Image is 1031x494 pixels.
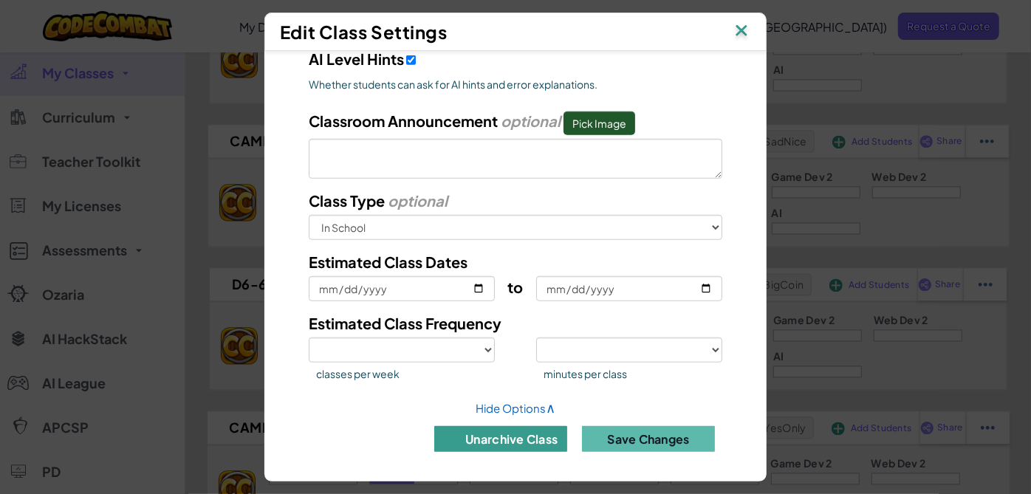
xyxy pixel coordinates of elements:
[309,77,722,92] span: Whether students can ask for AI hints and error explanations.
[564,112,635,135] button: Classroom Announcement optional
[388,191,448,210] i: optional
[544,366,722,381] span: minutes per class
[309,314,501,332] span: Estimated Class Frequency
[732,21,751,43] img: IconClose.svg
[434,426,567,452] button: unarchive class
[316,366,495,381] span: classes per week
[546,399,555,416] span: ∧
[582,426,715,452] button: Save Changes
[508,278,524,296] span: to
[280,21,448,43] span: Edit Class Settings
[476,401,555,415] a: Hide Options
[444,430,462,448] img: IconUnarchive.svg
[309,49,404,68] span: AI Level Hints
[309,112,498,130] span: Classroom Announcement
[309,253,467,271] span: Estimated Class Dates
[309,191,385,210] span: Class Type
[501,112,561,130] i: optional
